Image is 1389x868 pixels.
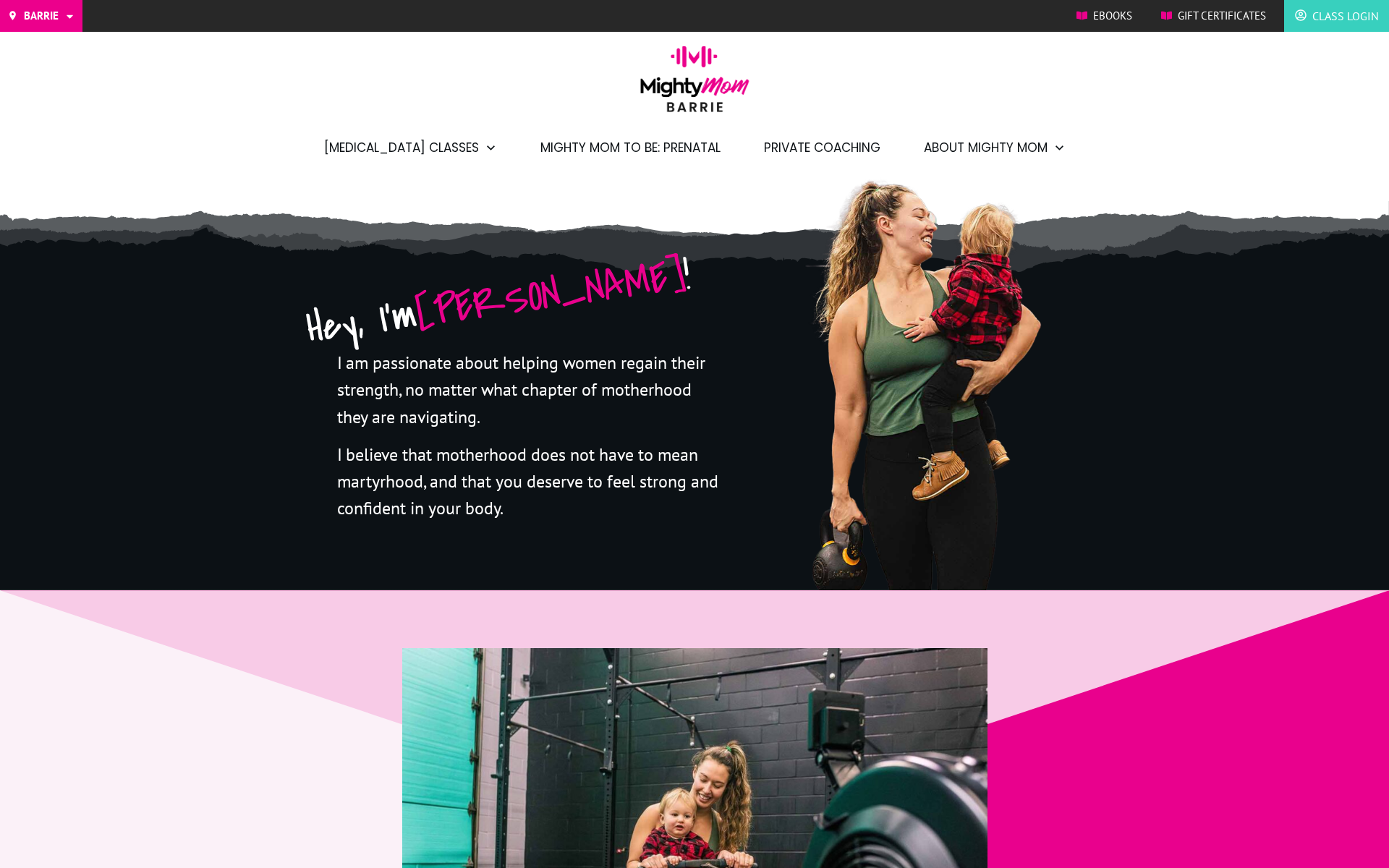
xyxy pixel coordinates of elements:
[540,135,721,160] a: Mighty Mom to Be: Prenatal
[1312,4,1378,27] span: Class Login
[1161,5,1266,27] a: Gift Certificates
[633,46,757,122] img: mightymom-logo-barrie
[324,135,497,160] a: [MEDICAL_DATA] Classes
[24,5,59,27] span: Barrie
[337,349,721,441] p: I am passionate about helping women regain their strength, no matter what chapter of motherhood t...
[7,5,75,27] a: Barrie
[337,441,721,522] p: I believe that motherhood does not have to mean martyrhood, and that you deserve to feel strong a...
[302,246,694,359] span: Hey, I'm !
[765,167,1085,674] img: mightymom-barrie-private-coaching-postpartum-prenatal-fitness-02
[1295,4,1378,27] a: Class Login
[924,135,1066,160] a: About Mighty Mom
[412,247,689,343] span: [PERSON_NAME]
[324,135,479,160] span: [MEDICAL_DATA] Classes
[1093,5,1132,27] span: Ebooks
[764,135,880,160] a: Private Coaching
[924,135,1048,160] span: About Mighty Mom
[1076,5,1132,27] a: Ebooks
[1178,5,1266,27] span: Gift Certificates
